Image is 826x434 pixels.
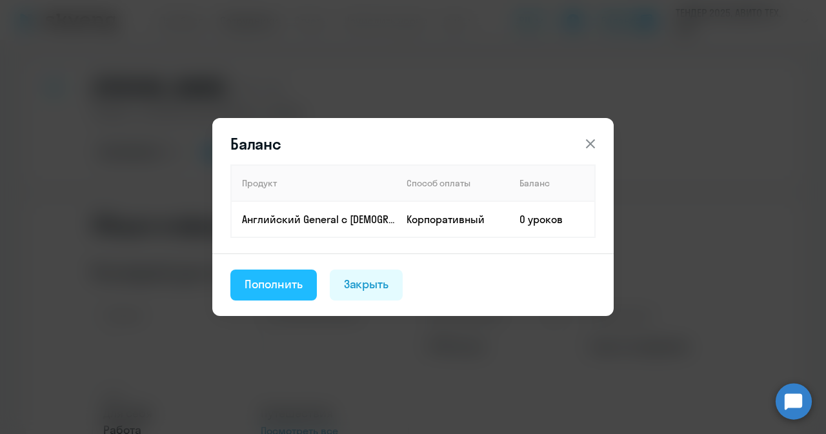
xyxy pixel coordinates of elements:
th: Способ оплаты [396,165,509,201]
div: Пополнить [245,276,303,293]
th: Продукт [231,165,396,201]
button: Закрыть [330,270,403,301]
p: Английский General с [DEMOGRAPHIC_DATA] преподавателем [242,212,396,226]
header: Баланс [212,133,614,154]
td: 0 уроков [509,201,595,237]
div: Закрыть [344,276,389,293]
td: Корпоративный [396,201,509,237]
th: Баланс [509,165,595,201]
button: Пополнить [230,270,317,301]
